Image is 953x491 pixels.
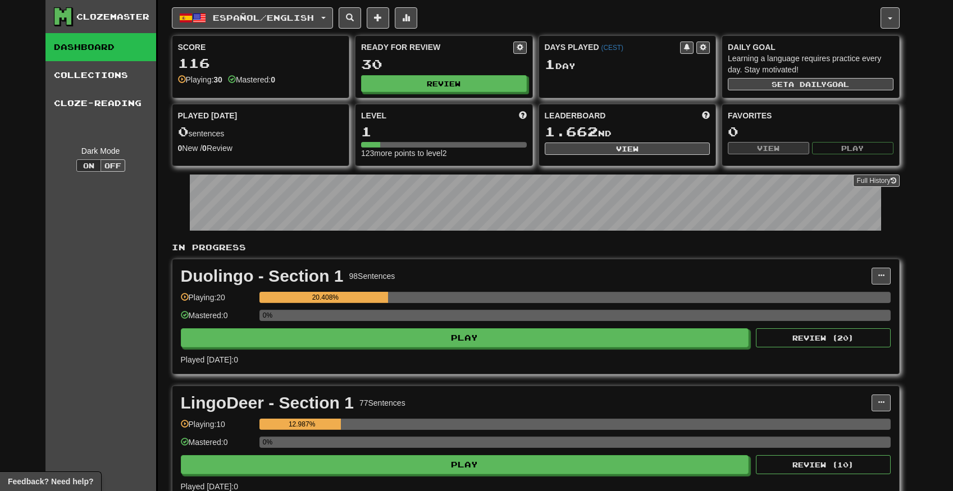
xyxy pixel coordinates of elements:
span: Level [361,110,386,121]
button: Play [181,328,749,347]
div: Mastered: 0 [181,437,254,455]
div: Day [545,57,710,72]
div: Daily Goal [728,42,893,53]
div: 20.408% [263,292,388,303]
span: 1 [545,56,555,72]
div: 77 Sentences [359,397,405,409]
div: Playing: 10 [181,419,254,437]
button: Add sentence to collection [367,7,389,29]
button: Español/English [172,7,333,29]
p: In Progress [172,242,900,253]
div: New / Review [178,143,344,154]
div: 1 [361,125,527,139]
span: 1.662 [545,123,598,139]
span: Played [DATE]: 0 [181,355,238,364]
button: View [728,142,809,154]
div: Duolingo - Section 1 [181,268,344,284]
a: Dashboard [45,33,156,61]
span: a daily [788,80,827,88]
span: Played [DATE] [178,110,238,121]
div: 123 more points to level 2 [361,148,527,159]
div: Dark Mode [54,145,148,157]
strong: 0 [178,144,183,153]
div: Mastered: [228,74,275,85]
div: Playing: 20 [181,292,254,310]
div: nd [545,125,710,139]
span: Score more points to level up [519,110,527,121]
button: Play [812,142,893,154]
a: Cloze-Reading [45,89,156,117]
button: Search sentences [339,7,361,29]
button: Review (20) [756,328,891,347]
div: 30 [361,57,527,71]
a: Full History [853,175,899,187]
div: 98 Sentences [349,270,395,282]
button: More stats [395,7,417,29]
div: LingoDeer - Section 1 [181,394,354,411]
div: 0 [728,125,893,139]
button: Play [181,455,749,474]
span: This week in points, UTC [702,110,710,121]
strong: 30 [213,75,222,84]
button: Review (10) [756,455,891,474]
button: View [545,143,710,155]
button: Off [101,159,125,172]
div: Favorites [728,110,893,121]
div: Playing: [178,74,222,85]
button: On [76,159,101,172]
div: 12.987% [263,419,341,430]
span: Leaderboard [545,110,606,121]
div: Score [178,42,344,53]
div: Learning a language requires practice every day. Stay motivated! [728,53,893,75]
strong: 0 [202,144,207,153]
div: 116 [178,56,344,70]
div: Ready for Review [361,42,513,53]
button: Seta dailygoal [728,78,893,90]
a: (CEST) [601,44,623,52]
span: 0 [178,123,189,139]
button: Review [361,75,527,92]
div: Clozemaster [76,11,149,22]
span: Played [DATE]: 0 [181,482,238,491]
a: Collections [45,61,156,89]
span: Español / English [213,13,314,22]
span: Open feedback widget [8,476,93,487]
strong: 0 [271,75,275,84]
div: Mastered: 0 [181,310,254,328]
div: Days Played [545,42,681,53]
div: sentences [178,125,344,139]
